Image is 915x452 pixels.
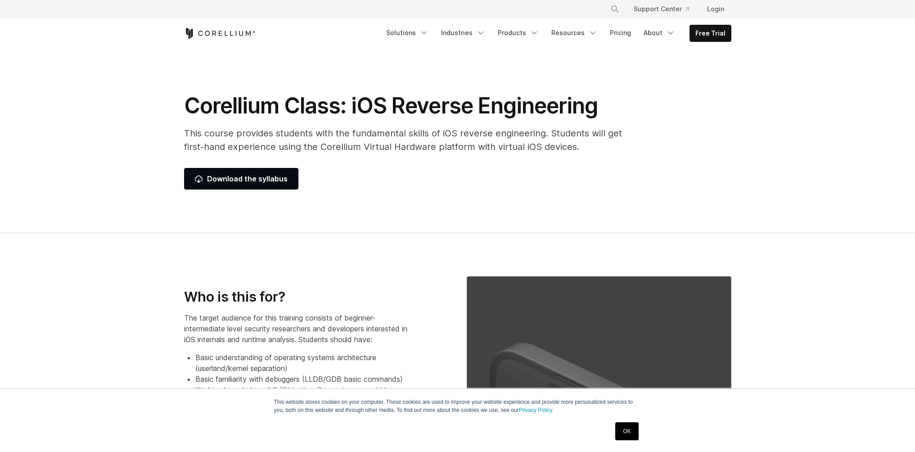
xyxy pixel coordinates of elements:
[627,1,696,17] a: Support Center
[607,1,623,17] button: Search
[690,25,731,41] a: Free Trial
[381,25,434,41] a: Solutions
[184,289,415,306] h3: Who is this for?
[700,1,731,17] a: Login
[184,127,634,154] p: This course provides students with the fundamental skills of iOS reverse engineering. Students wi...
[436,25,491,41] a: Industries
[381,25,731,42] div: Navigation Menu
[546,25,603,41] a: Resources
[195,173,288,184] span: Download the syllabus
[492,25,544,41] a: Products
[604,25,636,41] a: Pricing
[184,168,298,190] a: Download the syllabus
[638,25,681,41] a: About
[615,422,638,440] a: OK
[184,312,415,345] p: The target audience for this training consists of beginner-intermediate level security researcher...
[599,1,731,17] div: Navigation Menu
[184,28,256,39] a: Corellium Home
[519,407,554,413] a: Privacy Policy.
[274,398,641,414] p: This website stores cookies on your computer. These cookies are used to improve your website expe...
[184,92,634,119] h1: Corellium Class: iOS Reverse Engineering
[195,374,415,384] li: Basic familiarity with debuggers (LLDB/GDB basic commands)
[195,384,415,406] li: Working knowledge of C (Objective-C experience would be helpful)
[195,352,415,374] li: Basic understanding of operating systems architecture (userland/kernel separation)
